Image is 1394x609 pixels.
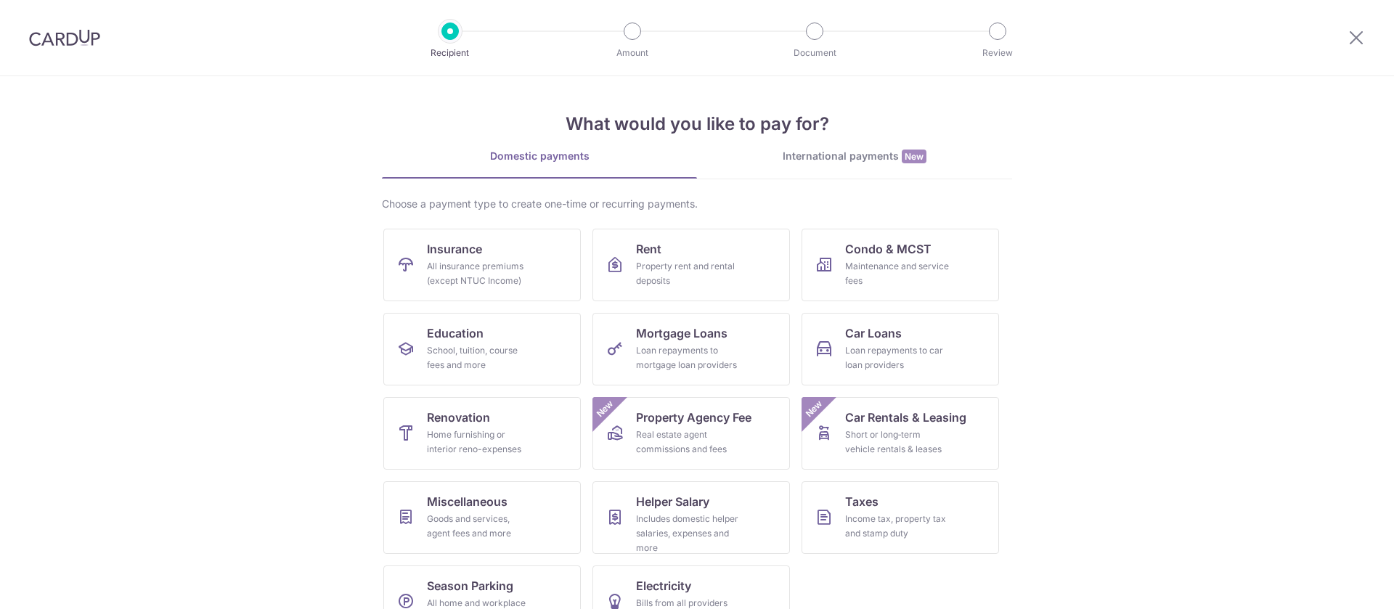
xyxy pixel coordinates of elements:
a: Helper SalaryIncludes domestic helper salaries, expenses and more [592,481,790,554]
span: Property Agency Fee [636,409,751,426]
span: New [593,397,617,421]
div: Property rent and rental deposits [636,259,741,288]
a: InsuranceAll insurance premiums (except NTUC Income) [383,229,581,301]
span: New [902,150,926,163]
span: Rent [636,240,661,258]
div: Home furnishing or interior reno-expenses [427,428,531,457]
div: Goods and services, agent fees and more [427,512,531,541]
span: Condo & MCST [845,240,932,258]
span: Insurance [427,240,482,258]
a: RenovationHome furnishing or interior reno-expenses [383,397,581,470]
span: Education [427,324,484,342]
div: All insurance premiums (except NTUC Income) [427,259,531,288]
div: Real estate agent commissions and fees [636,428,741,457]
div: Loan repayments to car loan providers [845,343,950,372]
span: Mortgage Loans [636,324,727,342]
div: Includes domestic helper salaries, expenses and more [636,512,741,555]
div: Maintenance and service fees [845,259,950,288]
span: Miscellaneous [427,493,508,510]
div: International payments [697,149,1012,164]
p: Document [761,46,868,60]
a: MiscellaneousGoods and services, agent fees and more [383,481,581,554]
p: Review [944,46,1051,60]
div: School, tuition, course fees and more [427,343,531,372]
img: CardUp [29,29,100,46]
span: Electricity [636,577,691,594]
div: Choose a payment type to create one-time or recurring payments. [382,197,1012,211]
iframe: Opens a widget where you can find more information [1297,565,1379,602]
a: TaxesIncome tax, property tax and stamp duty [802,481,999,554]
span: Car Rentals & Leasing [845,409,966,426]
div: Domestic payments [382,149,697,163]
span: Renovation [427,409,490,426]
div: Loan repayments to mortgage loan providers [636,343,741,372]
a: Mortgage LoansLoan repayments to mortgage loan providers [592,313,790,385]
h4: What would you like to pay for? [382,111,1012,137]
a: Car Rentals & LeasingShort or long‑term vehicle rentals & leasesNew [802,397,999,470]
span: Helper Salary [636,493,709,510]
span: New [802,397,826,421]
a: EducationSchool, tuition, course fees and more [383,313,581,385]
p: Recipient [396,46,504,60]
p: Amount [579,46,686,60]
div: Short or long‑term vehicle rentals & leases [845,428,950,457]
a: Property Agency FeeReal estate agent commissions and feesNew [592,397,790,470]
span: Taxes [845,493,879,510]
span: Season Parking [427,577,513,594]
a: Condo & MCSTMaintenance and service fees [802,229,999,301]
span: Car Loans [845,324,902,342]
a: RentProperty rent and rental deposits [592,229,790,301]
a: Car LoansLoan repayments to car loan providers [802,313,999,385]
div: Income tax, property tax and stamp duty [845,512,950,541]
